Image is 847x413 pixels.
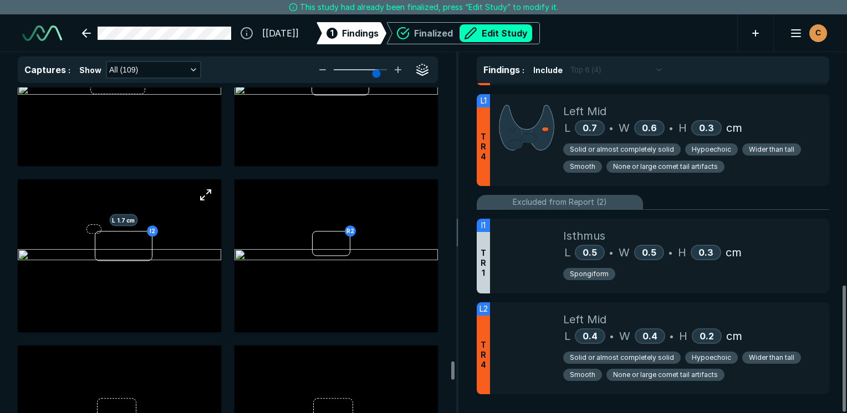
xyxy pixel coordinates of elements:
span: cm [726,328,742,344]
span: Left Mid [563,311,606,328]
span: None or large comet tail artifacts [613,162,718,172]
span: C [815,27,821,39]
img: f0f4a12e-d040-4c22-9e9f-6e2ee1db0df9 [234,84,438,97]
span: Excluded from Report (2) [513,196,607,208]
span: H [678,244,686,261]
span: 0.4 [583,331,598,342]
span: Show [79,64,101,76]
span: None or large comet tail artifacts [613,370,718,380]
span: • [669,121,673,135]
span: H [678,120,687,136]
span: 1 [330,27,334,39]
span: Spongiform [570,269,609,279]
span: • [670,329,673,343]
span: I1 [481,219,486,231]
span: 0.4 [642,331,657,342]
span: W [619,244,630,261]
div: L2TR4Left MidL0.4•W0.4•H0.2cmSolid or almost completely solidHypoechoicWider than tallSmoothNone ... [477,302,829,394]
span: Isthmus [563,228,605,244]
button: Edit Study [460,24,532,42]
span: cm [726,244,742,261]
span: 0.3 [698,247,713,258]
span: L [564,120,570,136]
div: Finalized [414,24,532,42]
a: See-Mode Logo [18,21,67,45]
span: • [669,246,672,259]
span: Top 6 (4) [570,64,601,76]
span: Findings [483,64,520,75]
span: L [564,244,570,261]
div: avatar-name [809,24,827,42]
span: L [564,328,570,344]
img: See-Mode Logo [22,25,62,41]
span: L1 [481,95,487,107]
span: This study had already been finalized, press “Edit Study” to modify it. [300,1,558,13]
img: 02ce36fe-0d49-44f5-a199-23110ff9846e [234,249,438,262]
span: Solid or almost completely solid [570,144,674,154]
span: Smooth [570,370,595,380]
span: T R 4 [481,340,486,370]
div: 1Findings [317,22,386,44]
span: 0.7 [583,122,597,133]
span: Include [533,64,563,76]
span: 0.5 [642,247,656,258]
span: L2 [479,303,488,315]
button: avatar-name [783,22,829,44]
span: Hypoechoic [692,144,731,154]
span: : [68,65,70,75]
span: T R 1 [481,248,486,278]
span: W [619,120,630,136]
span: : [522,65,524,75]
span: All (109) [109,64,138,76]
span: 0.2 [700,331,714,342]
span: Hypoechoic [692,353,731,363]
span: • [609,246,613,259]
div: FinalizedEdit Study [386,22,540,44]
span: Findings [342,27,379,40]
span: Smooth [570,162,595,172]
span: W [619,328,630,344]
span: Solid or almost completely solid [570,353,674,363]
span: H [679,328,687,344]
span: cm [726,120,742,136]
span: 0.5 [583,247,597,258]
img: 316601ef-5ffe-458d-98aa-a5165da71742 [18,84,221,97]
div: L1TR4Left MidL0.7•W0.6•H0.3cmSolid or almost completely solidHypoechoicWider than tallSmoothNone ... [477,94,829,186]
span: T R 4 [481,132,486,162]
li: Excluded from Report (2) [477,195,829,210]
span: Wider than tall [749,144,794,154]
span: Left Mid [563,103,606,120]
span: 0.3 [699,122,714,133]
span: 0.6 [642,122,657,133]
div: I1TR1IsthmusL0.5•W0.5•H0.3cmSpongiform [477,219,829,293]
span: Captures [24,64,66,75]
img: 4twtw4AAAAGSURBVAMAw2ptBTfjhRUAAAAASUVORK5CYII= [499,103,554,152]
span: • [610,329,614,343]
span: Wider than tall [749,353,794,363]
span: • [609,121,613,135]
img: 412c5038-c996-49cb-a48f-db7a03427226 [18,249,221,262]
span: [[DATE]] [262,27,299,40]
